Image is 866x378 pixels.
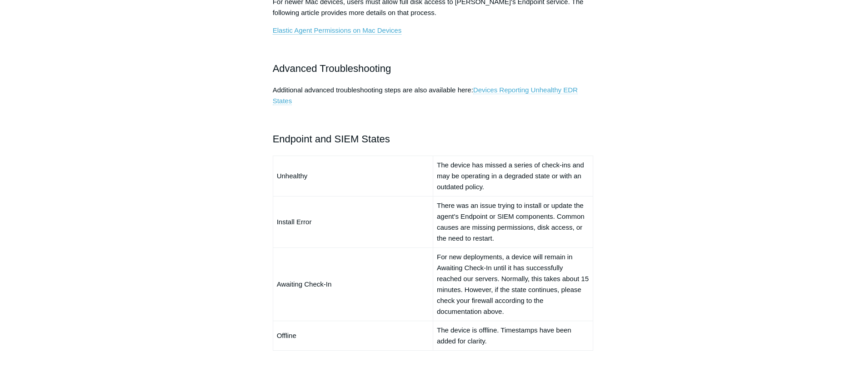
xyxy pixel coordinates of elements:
p: Additional advanced troubleshooting steps are also available here: [273,85,594,106]
a: Devices Reporting Unhealthy EDR States [273,86,578,105]
h2: Advanced Troubleshooting [273,60,594,76]
td: For new deployments, a device will remain in Awaiting Check-In until it has successfully reached ... [433,247,593,321]
td: There was an issue trying to install or update the agent's Endpoint or SIEM components. Common ca... [433,196,593,247]
a: Elastic Agent Permissions on Mac Devices [273,26,401,35]
td: Unhealthy [273,156,433,196]
h2: Endpoint and SIEM States [273,131,594,147]
td: Offline [273,321,433,350]
td: The device has missed a series of check-ins and may be operating in a degraded state or with an o... [433,156,593,196]
td: Install Error [273,196,433,247]
td: The device is offline. Timestamps have been added for clarity. [433,321,593,350]
td: Awaiting Check-In [273,247,433,321]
